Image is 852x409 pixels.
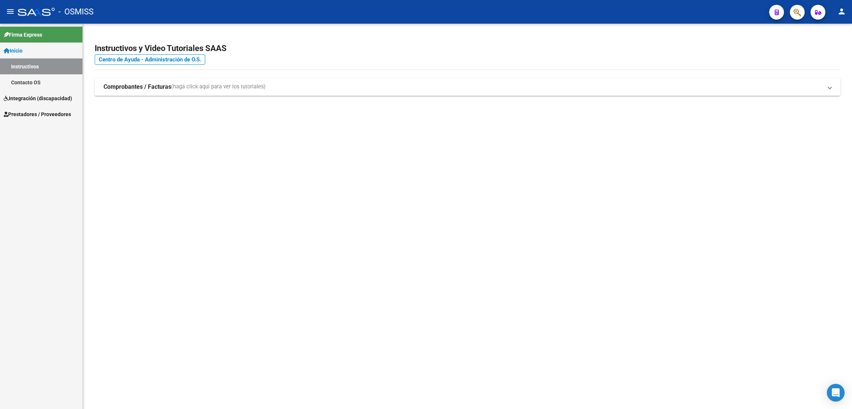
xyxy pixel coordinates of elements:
a: Centro de Ayuda - Administración de O.S. [95,54,205,65]
span: (haga click aquí para ver los tutoriales) [171,83,266,91]
span: Integración (discapacidad) [4,94,72,102]
strong: Comprobantes / Facturas [104,83,171,91]
h2: Instructivos y Video Tutoriales SAAS [95,41,840,55]
mat-icon: person [837,7,846,16]
span: Inicio [4,47,23,55]
span: - OSMISS [58,4,94,20]
mat-icon: menu [6,7,15,16]
mat-expansion-panel-header: Comprobantes / Facturas(haga click aquí para ver los tutoriales) [95,78,840,96]
div: Open Intercom Messenger [827,384,845,402]
span: Firma Express [4,31,42,39]
span: Prestadores / Proveedores [4,110,71,118]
